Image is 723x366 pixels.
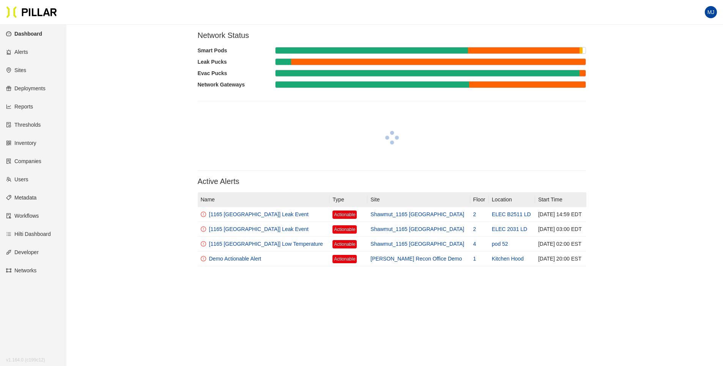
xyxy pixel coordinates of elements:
[6,140,36,146] a: qrcodeInventory
[198,69,276,77] div: Evac Pucks
[201,210,327,218] a: [1165 [GEOGRAPHIC_DATA]] Leak Event
[198,80,276,89] div: Network Gateways
[473,211,476,217] a: 2
[201,254,327,263] a: Demo Actionable Alert
[370,226,464,232] a: Shawmut_1165 [GEOGRAPHIC_DATA]
[370,241,464,247] a: Shawmut_1165 [GEOGRAPHIC_DATA]
[470,192,489,207] th: Floor
[201,240,327,248] a: [1165 [GEOGRAPHIC_DATA]] Low Temperature
[6,213,39,219] a: auditWorkflows
[332,210,357,219] span: Actionable
[332,225,357,234] span: Actionable
[201,256,206,261] span: exclamation-circle
[198,192,330,207] th: Name
[367,192,470,207] th: Site
[332,240,357,248] span: Actionable
[6,85,46,91] a: giftDeployments
[538,256,581,262] span: [DATE] 20:00 EST
[198,58,276,66] div: Leak Pucks
[201,225,327,233] a: [1165 [GEOGRAPHIC_DATA]] Leak Event
[201,241,206,247] span: exclamation-circle
[198,177,586,186] h3: Active Alerts
[6,122,41,128] a: exceptionThresholds
[201,212,206,217] span: exclamation-circle
[538,241,581,247] span: [DATE] 02:00 EST
[6,67,26,73] a: environmentSites
[6,104,33,110] a: line-chartReports
[329,192,367,207] th: Type
[209,240,323,248] div: [1165 [GEOGRAPHIC_DATA]] Low Temperature
[6,31,42,37] a: dashboardDashboard
[370,256,462,262] a: [PERSON_NAME] Recon Office Demo
[6,176,28,182] a: teamUsers
[209,254,261,263] div: Demo Actionable Alert
[198,31,586,40] h3: Network Status
[6,231,51,237] a: barsHilti Dashboard
[6,195,36,201] a: tagMetadata
[332,255,357,263] span: Actionable
[538,211,582,217] span: [DATE] 14:59 EDT
[6,249,39,255] a: apiDeveloper
[209,210,309,218] div: [1165 [GEOGRAPHIC_DATA]] Leak Event
[473,256,476,262] a: 1
[6,267,36,273] a: gatewayNetworks
[492,211,531,217] a: ELEC B2511 LD
[492,226,527,232] a: ELEC 2031 LD
[6,158,41,164] a: solutionCompanies
[538,226,582,232] span: [DATE] 03:00 EDT
[492,256,524,262] a: Kitchen Hood
[473,241,476,247] a: 4
[201,226,206,232] span: exclamation-circle
[707,6,715,18] span: MJ
[198,46,276,55] div: Smart Pods
[489,192,535,207] th: Location
[6,6,57,18] img: Pillar Technologies
[370,211,464,217] a: Shawmut_1165 [GEOGRAPHIC_DATA]
[492,241,508,247] a: pod 52
[209,225,309,233] div: [1165 [GEOGRAPHIC_DATA]] Leak Event
[535,192,586,207] th: Start Time
[473,226,476,232] a: 2
[6,49,28,55] a: alertAlerts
